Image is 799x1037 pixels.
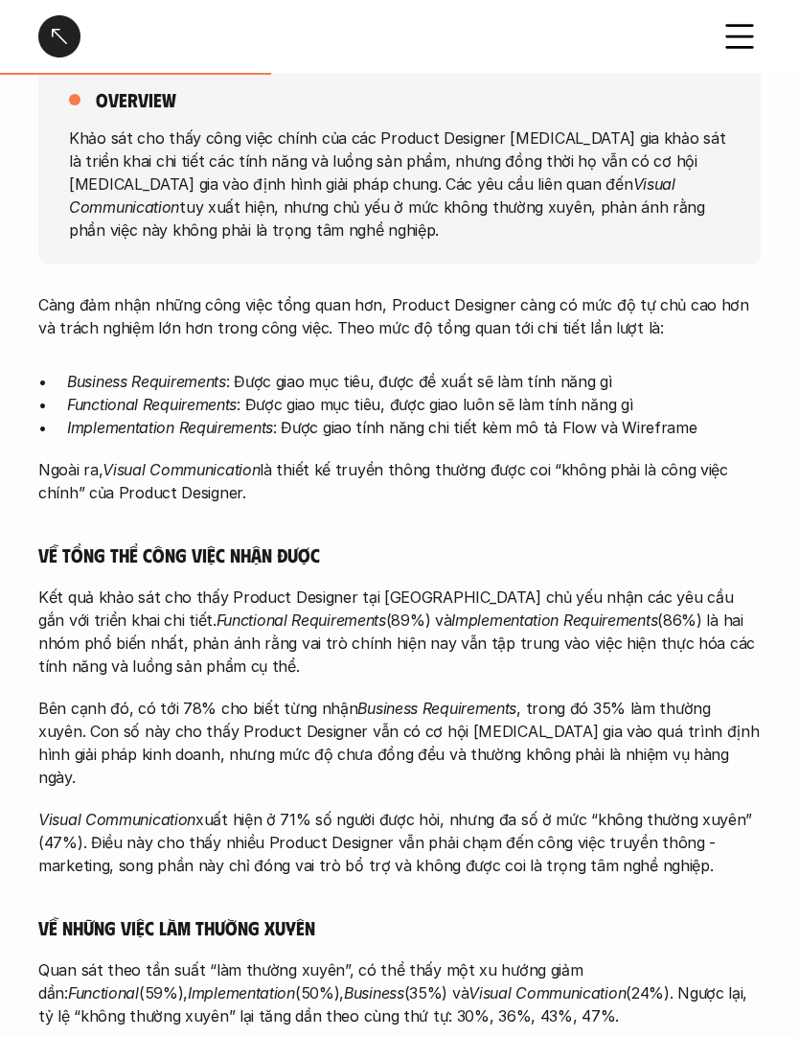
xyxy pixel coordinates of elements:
[217,611,386,630] em: Functional Requirements
[67,395,237,414] em: Functional Requirements
[38,915,761,939] h5: Về những việc làm thường xuyên
[67,416,761,439] p: : Được giao tính năng chi tiết kèm mô tả Flow và Wireframe
[357,699,516,718] em: Business Requirements
[38,458,761,504] p: Ngoài ra, là thiết kế truyền thông thường được coi “không phải là công việc chính” của Product De...
[38,697,761,789] p: Bên cạnh đó, có tới 78% cho biết từng nhận , trong đó 35% làm thường xuyên. Con số này cho thấy P...
[67,393,761,416] p: : Được giao mục tiêu, được giao luôn sẽ làm tính năng gì
[67,372,226,391] em: Business Requirements
[38,542,761,566] h5: Về tổng thể công việc nhận được
[451,611,657,630] em: Implementation Requirements
[38,958,761,1027] p: Quan sát theo tần suất “làm thường xuyên”, có thể thấy một xu hướng giảm dần: (59%), (50%), (35%)...
[69,127,730,242] p: Khảo sát cho thấy công việc chính của các Product Designer [MEDICAL_DATA] gia khảo sát là triển k...
[67,418,273,437] em: Implementation Requirements
[344,983,404,1002] em: Business
[103,460,260,479] em: Visual Communication
[38,586,761,678] p: Kết quả khảo sát cho thấy Product Designer tại [GEOGRAPHIC_DATA] chủ yếu nhận các yêu cầu gắn với...
[67,370,761,393] p: : Được giao mục tiêu, được đề xuất sẽ làm tính năng gì
[68,983,139,1002] em: Functional
[96,87,176,111] h5: overview
[38,808,761,877] p: xuất hiện ở 71% số người được hỏi, nhưng đa số ở mức “không thường xuyên” (47%). Điều này cho thấ...
[188,983,295,1002] em: Implementation
[468,983,626,1002] em: Visual Communication
[38,293,761,339] p: Càng đảm nhận những công việc tổng quan hơn, Product Designer càng có mức độ tự chủ cao hơn và tr...
[38,810,195,829] em: Visual Communication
